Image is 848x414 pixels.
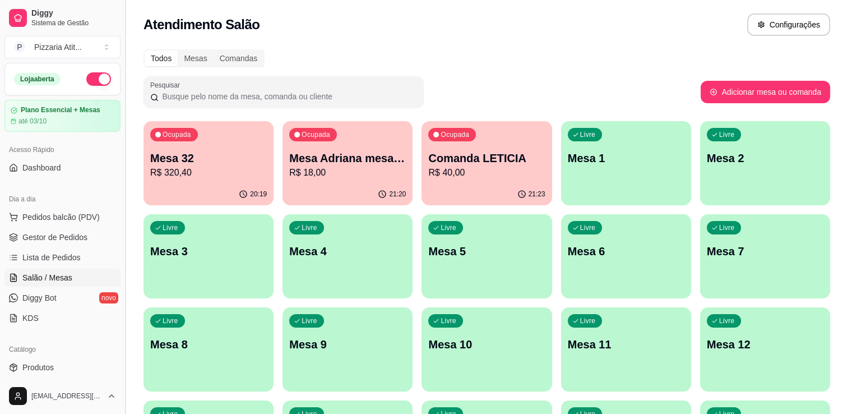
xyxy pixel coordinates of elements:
[421,121,552,205] button: OcupadaComanda LETICIAR$ 40,0021:23
[178,50,213,66] div: Mesas
[4,383,121,410] button: [EMAIL_ADDRESS][DOMAIN_NAME]
[150,166,267,180] p: R$ 320,40
[441,223,456,232] p: Livre
[428,337,545,352] p: Mesa 10
[143,307,274,392] button: LivreMesa 8
[163,130,191,139] p: Ocupada
[561,307,691,392] button: LivreMesa 11
[719,223,735,232] p: Livre
[4,358,121,376] a: Produtos
[86,72,111,86] button: Alterar Status
[22,211,100,223] span: Pedidos balcão (PDV)
[22,252,81,263] span: Lista de Pedidos
[389,190,406,199] p: 21:20
[719,130,735,139] p: Livre
[31,19,116,27] span: Sistema de Gestão
[282,307,413,392] button: LivreMesa 9
[580,223,596,232] p: Livre
[568,337,684,352] p: Mesa 11
[282,214,413,298] button: LivreMesa 4
[561,121,691,205] button: LivreMesa 1
[31,8,116,19] span: Diggy
[4,159,121,177] a: Dashboard
[701,81,830,103] button: Adicionar mesa ou comanda
[31,392,103,401] span: [EMAIL_ADDRESS][DOMAIN_NAME]
[22,362,54,373] span: Produtos
[14,42,25,53] span: P
[150,80,184,90] label: Pesquisar
[150,150,267,166] p: Mesa 32
[4,4,121,31] a: DiggySistema de Gestão
[4,141,121,159] div: Acesso Rápido
[700,307,830,392] button: LivreMesa 12
[302,130,330,139] p: Ocupada
[250,190,267,199] p: 20:19
[159,91,417,102] input: Pesquisar
[568,150,684,166] p: Mesa 1
[428,150,545,166] p: Comanda LETICIA
[580,316,596,325] p: Livre
[747,13,830,36] button: Configurações
[163,223,178,232] p: Livre
[22,232,87,243] span: Gestor de Pedidos
[289,243,406,259] p: Mesa 4
[22,292,57,303] span: Diggy Bot
[302,223,317,232] p: Livre
[14,73,61,85] div: Loja aberta
[143,121,274,205] button: OcupadaMesa 32R$ 320,4020:19
[700,121,830,205] button: LivreMesa 2
[568,243,684,259] p: Mesa 6
[4,249,121,266] a: Lista de Pedidos
[421,214,552,298] button: LivreMesa 5
[302,316,317,325] p: Livre
[441,130,469,139] p: Ocupada
[421,307,552,392] button: LivreMesa 10
[707,337,823,352] p: Mesa 12
[4,100,121,132] a: Plano Essencial + Mesasaté 03/10
[719,316,735,325] p: Livre
[18,117,47,126] article: até 03/10
[22,162,61,173] span: Dashboard
[145,50,178,66] div: Todos
[289,337,406,352] p: Mesa 9
[4,341,121,358] div: Catálogo
[580,130,596,139] p: Livre
[143,16,260,34] h2: Atendimento Salão
[289,166,406,180] p: R$ 18,00
[34,42,82,53] div: Pizzaria Atit ...
[441,316,456,325] p: Livre
[282,121,413,205] button: OcupadaMesa Adriana mesa 15R$ 18,0021:20
[4,36,121,58] button: Select a team
[4,228,121,246] a: Gestor de Pedidos
[150,243,267,259] p: Mesa 3
[4,289,121,307] a: Diggy Botnovo
[428,243,545,259] p: Mesa 5
[150,337,267,352] p: Mesa 8
[22,272,72,283] span: Salão / Mesas
[4,269,121,287] a: Salão / Mesas
[21,106,100,114] article: Plano Essencial + Mesas
[289,150,406,166] p: Mesa Adriana mesa 15
[707,243,823,259] p: Mesa 7
[561,214,691,298] button: LivreMesa 6
[529,190,545,199] p: 21:23
[428,166,545,180] p: R$ 40,00
[22,312,39,324] span: KDS
[163,316,178,325] p: Livre
[700,214,830,298] button: LivreMesa 7
[4,309,121,327] a: KDS
[143,214,274,298] button: LivreMesa 3
[707,150,823,166] p: Mesa 2
[214,50,264,66] div: Comandas
[4,190,121,208] div: Dia a dia
[4,208,121,226] button: Pedidos balcão (PDV)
